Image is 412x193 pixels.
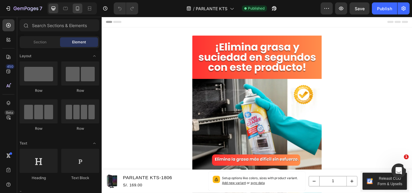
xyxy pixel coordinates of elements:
iframe: Design area [102,17,412,193]
span: Save [355,6,365,11]
div: Undo/Redo [114,2,138,14]
div: Row [61,88,99,93]
div: Row [20,126,58,131]
button: Save [350,2,369,14]
input: Search Sections & Elements [20,19,99,31]
div: Beta [5,110,14,115]
span: / [193,5,195,12]
div: Heading [20,175,58,181]
p: 7 [40,5,42,12]
span: Layout [20,53,31,59]
h1: PARLANTE KTS-1806 [24,183,83,192]
div: Row [61,126,99,131]
span: Toggle open [90,139,99,148]
span: Toggle open [90,51,99,61]
div: 450 [6,64,14,69]
span: PARLANTE KTS [196,5,227,12]
span: 1 [404,154,409,159]
span: Section [33,39,46,45]
button: Publish [372,2,397,14]
span: Text [20,141,27,146]
button: 7 [2,2,45,14]
div: Text Block [61,175,99,181]
span: Element [72,39,86,45]
div: Publish [377,5,392,12]
span: Published [248,6,265,11]
div: Row [20,88,58,93]
iframe: Intercom live chat [391,163,406,178]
